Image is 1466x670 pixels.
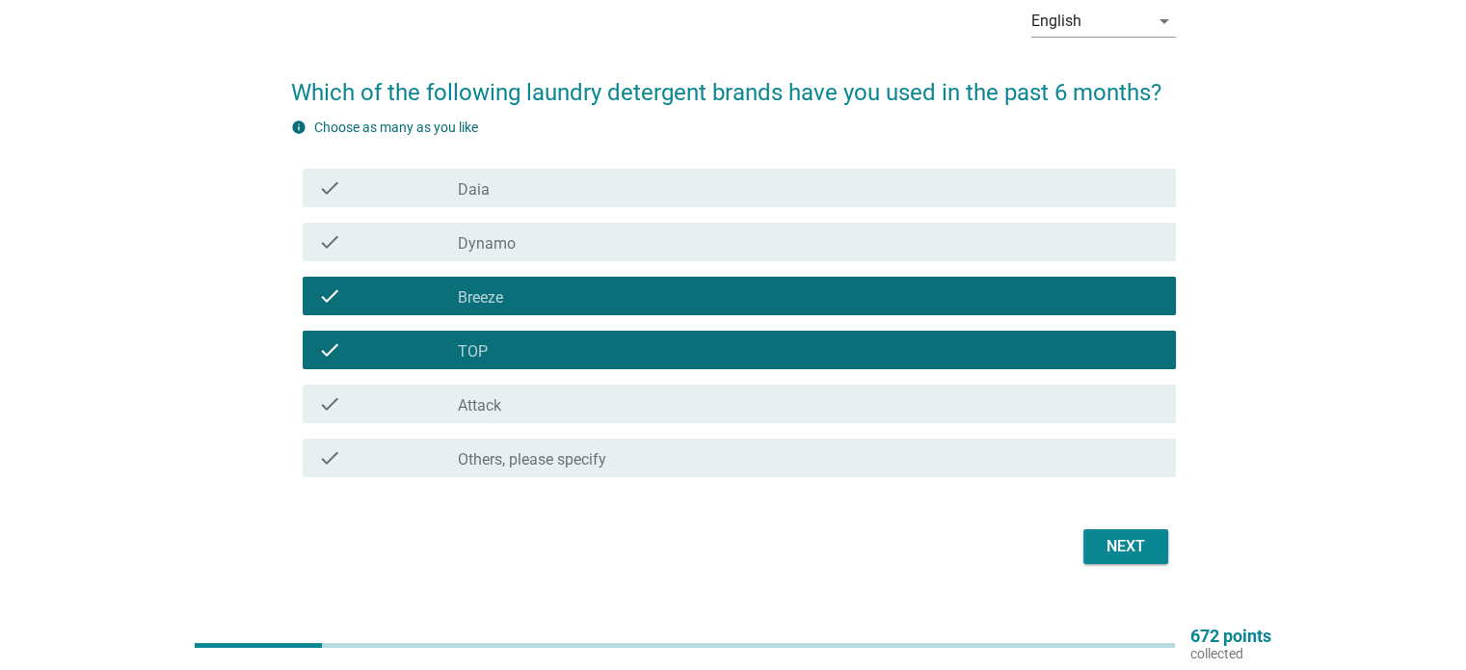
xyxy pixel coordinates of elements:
label: Choose as many as you like [314,120,478,135]
p: collected [1190,645,1271,662]
h2: Which of the following laundry detergent brands have you used in the past 6 months? [291,56,1176,110]
label: Breeze [458,288,503,308]
i: arrow_drop_down [1153,10,1176,33]
label: TOP [458,342,488,362]
i: check [318,446,341,469]
div: English [1031,13,1081,30]
label: Dynamo [458,234,516,254]
label: Daia [458,180,490,200]
label: Others, please specify [458,450,606,469]
i: check [318,176,341,200]
label: Attack [458,396,501,415]
button: Next [1083,529,1168,564]
i: check [318,284,341,308]
div: Next [1099,535,1153,558]
i: check [318,392,341,415]
i: info [291,120,307,135]
i: check [318,230,341,254]
i: check [318,338,341,362]
p: 672 points [1190,628,1271,645]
